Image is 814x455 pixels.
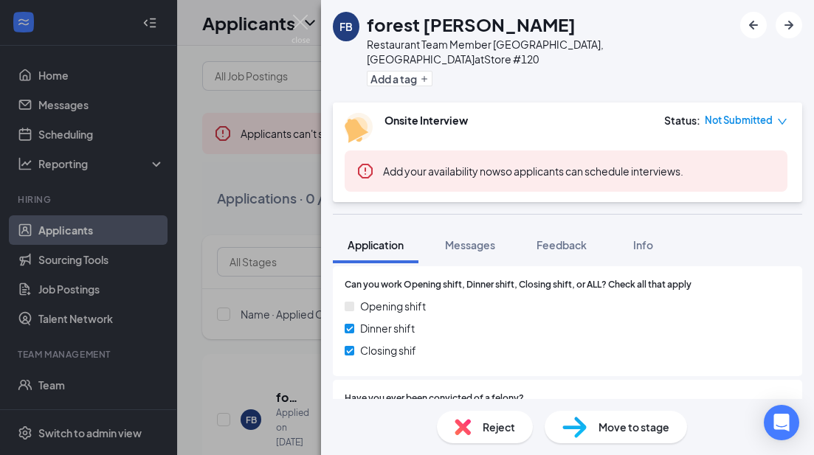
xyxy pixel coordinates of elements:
[356,162,374,180] svg: Error
[345,278,691,292] span: Can you work Opening shift, Dinner shift, Closing shift, or ALL? Check all that apply
[367,37,733,66] div: Restaurant Team Member [GEOGRAPHIC_DATA], [GEOGRAPHIC_DATA] at Store #120
[383,164,500,178] button: Add your availability now
[367,12,576,37] h1: forest [PERSON_NAME]
[360,298,426,314] span: Opening shift
[777,117,787,127] span: down
[776,12,802,38] button: ArrowRight
[348,238,404,251] span: Application
[383,164,683,178] span: so applicants can schedule interviews.
[633,238,653,251] span: Info
[745,16,762,34] svg: ArrowLeftNew
[345,392,524,406] span: Have you ever been convicted of a felony?
[483,419,515,435] span: Reject
[360,342,416,358] span: Closing shif
[705,113,773,128] span: Not Submitted
[537,238,587,251] span: Feedback
[360,320,415,336] span: Dinner shift
[445,238,495,251] span: Messages
[664,113,700,128] div: Status :
[420,74,429,83] svg: Plus
[384,114,468,127] b: Onsite Interview
[599,419,669,435] span: Move to stage
[780,16,798,34] svg: ArrowRight
[339,19,353,34] div: FB
[740,12,767,38] button: ArrowLeftNew
[367,71,432,86] button: PlusAdd a tag
[764,405,799,440] div: Open Intercom Messenger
